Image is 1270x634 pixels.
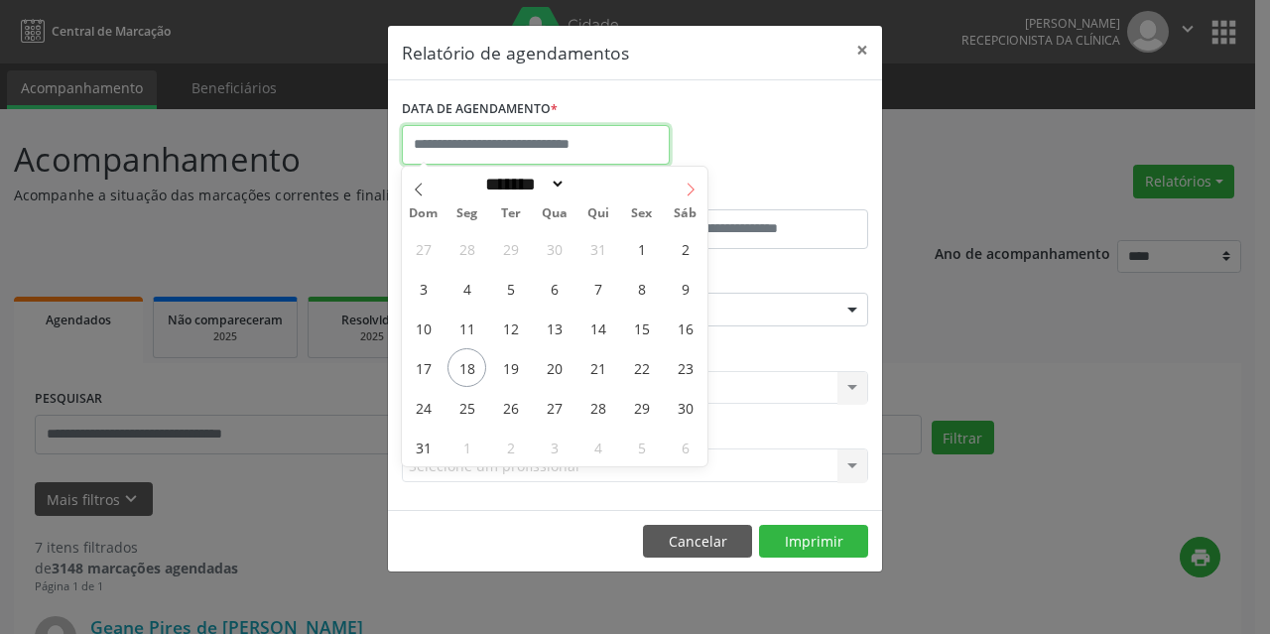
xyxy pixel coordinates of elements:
span: Setembro 1, 2025 [447,428,486,466]
span: Agosto 2, 2025 [666,229,704,268]
span: Agosto 18, 2025 [447,348,486,387]
span: Agosto 4, 2025 [447,269,486,308]
span: Agosto 3, 2025 [404,269,443,308]
span: Agosto 10, 2025 [404,309,443,347]
span: Agosto 23, 2025 [666,348,704,387]
span: Setembro 2, 2025 [491,428,530,466]
span: Agosto 29, 2025 [622,388,661,427]
label: ATÉ [640,179,868,209]
span: Sex [620,207,664,220]
span: Qua [533,207,576,220]
span: Agosto 19, 2025 [491,348,530,387]
span: Agosto 28, 2025 [578,388,617,427]
select: Month [478,174,566,194]
span: Agosto 15, 2025 [622,309,661,347]
span: Agosto 22, 2025 [622,348,661,387]
span: Agosto 25, 2025 [447,388,486,427]
span: Agosto 13, 2025 [535,309,573,347]
span: Setembro 6, 2025 [666,428,704,466]
span: Agosto 1, 2025 [622,229,661,268]
span: Qui [576,207,620,220]
span: Agosto 17, 2025 [404,348,443,387]
span: Setembro 4, 2025 [578,428,617,466]
button: Close [842,26,882,74]
span: Agosto 14, 2025 [578,309,617,347]
span: Seg [445,207,489,220]
span: Agosto 31, 2025 [404,428,443,466]
span: Agosto 9, 2025 [666,269,704,308]
span: Dom [402,207,445,220]
span: Julho 31, 2025 [578,229,617,268]
h5: Relatório de agendamentos [402,40,629,65]
span: Agosto 7, 2025 [578,269,617,308]
span: Agosto 11, 2025 [447,309,486,347]
span: Agosto 12, 2025 [491,309,530,347]
span: Setembro 5, 2025 [622,428,661,466]
span: Sáb [664,207,707,220]
span: Agosto 8, 2025 [622,269,661,308]
span: Agosto 27, 2025 [535,388,573,427]
span: Julho 29, 2025 [491,229,530,268]
span: Agosto 21, 2025 [578,348,617,387]
label: DATA DE AGENDAMENTO [402,94,558,125]
span: Agosto 5, 2025 [491,269,530,308]
span: Julho 28, 2025 [447,229,486,268]
span: Ter [489,207,533,220]
button: Cancelar [643,525,752,559]
button: Imprimir [759,525,868,559]
span: Julho 30, 2025 [535,229,573,268]
span: Julho 27, 2025 [404,229,443,268]
span: Agosto 24, 2025 [404,388,443,427]
span: Agosto 30, 2025 [666,388,704,427]
span: Agosto 16, 2025 [666,309,704,347]
span: Agosto 26, 2025 [491,388,530,427]
span: Agosto 6, 2025 [535,269,573,308]
input: Year [566,174,631,194]
span: Setembro 3, 2025 [535,428,573,466]
span: Agosto 20, 2025 [535,348,573,387]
